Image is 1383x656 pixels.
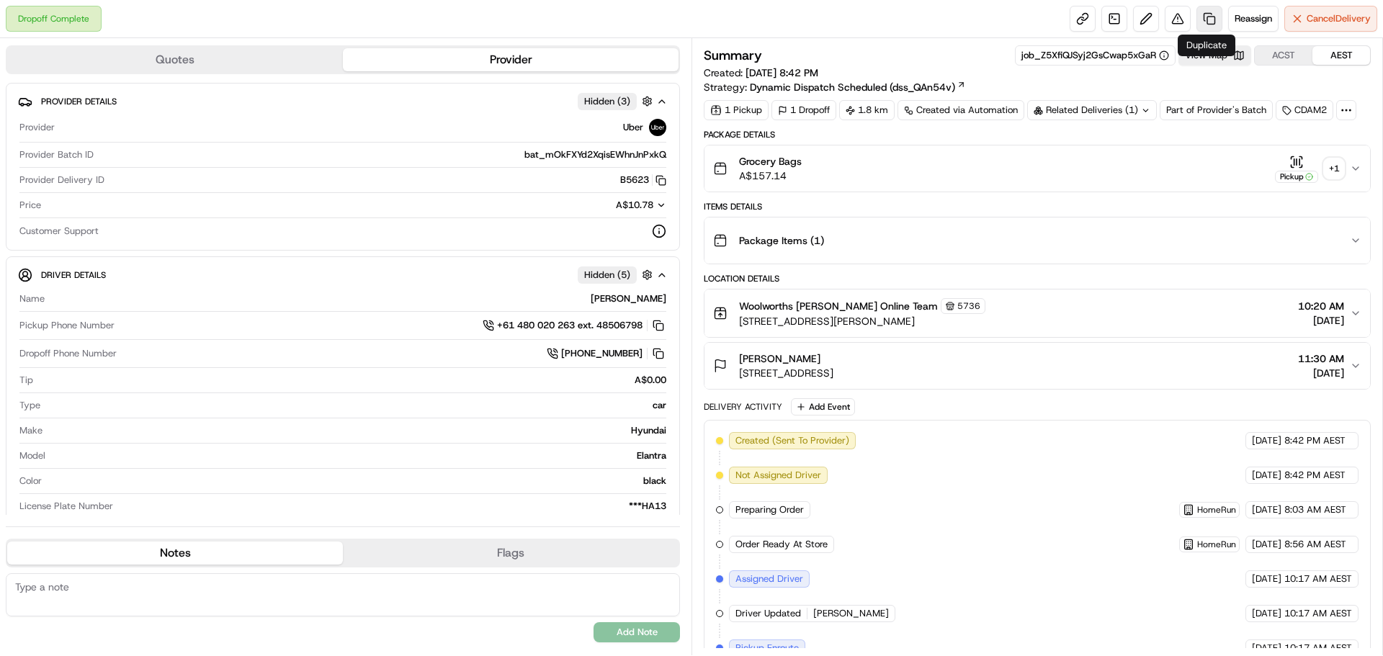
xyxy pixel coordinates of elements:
[735,469,821,482] span: Not Assigned Driver
[1252,642,1281,655] span: [DATE]
[739,169,802,183] span: A$157.14
[1228,6,1279,32] button: Reassign
[771,100,836,120] div: 1 Dropoff
[750,80,966,94] a: Dynamic Dispatch Scheduled (dss_QAn54v)
[19,500,113,513] span: License Plate Number
[704,201,1371,212] div: Items Details
[547,346,666,361] a: [PHONE_NUMBER]
[704,343,1370,389] button: [PERSON_NAME][STREET_ADDRESS]11:30 AM[DATE]
[898,100,1024,120] a: Created via Automation
[1276,100,1333,120] div: CDAM2
[1235,12,1272,25] span: Reassign
[746,66,818,79] span: [DATE] 8:42 PM
[483,318,666,333] a: +61 480 020 263 ext. 48506798
[1178,35,1235,56] div: Duplicate
[623,121,643,134] span: Uber
[1284,469,1346,482] span: 8:42 PM AEST
[19,319,115,332] span: Pickup Phone Number
[1284,6,1377,32] button: CancelDelivery
[735,572,803,585] span: Assigned Driver
[51,449,666,462] div: Elantra
[1307,12,1371,25] span: Cancel Delivery
[704,289,1370,337] button: Woolworths [PERSON_NAME] Online Team5736[STREET_ADDRESS][PERSON_NAME]10:20 AM[DATE]
[1284,642,1352,655] span: 10:17 AM AEST
[1298,299,1344,313] span: 10:20 AM
[19,174,104,187] span: Provider Delivery ID
[1252,469,1281,482] span: [DATE]
[1298,351,1344,366] span: 11:30 AM
[750,80,955,94] span: Dynamic Dispatch Scheduled (dss_QAn54v)
[343,542,679,565] button: Flags
[616,199,653,211] span: A$10.78
[50,292,666,305] div: [PERSON_NAME]
[343,48,679,71] button: Provider
[704,129,1371,140] div: Package Details
[578,266,656,284] button: Hidden (5)
[791,398,855,415] button: Add Event
[1255,46,1312,65] button: ACST
[7,542,343,565] button: Notes
[41,96,117,107] span: Provider Details
[41,269,106,281] span: Driver Details
[19,225,99,238] span: Customer Support
[578,92,656,110] button: Hidden (3)
[1298,313,1344,328] span: [DATE]
[704,49,762,62] h3: Summary
[739,299,938,313] span: Woolworths [PERSON_NAME] Online Team
[18,89,668,113] button: Provider DetailsHidden (3)
[19,399,40,412] span: Type
[19,347,117,360] span: Dropoff Phone Number
[1275,171,1318,183] div: Pickup
[1252,607,1281,620] span: [DATE]
[1284,607,1352,620] span: 10:17 AM AEST
[620,174,666,187] button: B5623
[739,233,824,248] span: Package Items ( 1 )
[1252,538,1281,551] span: [DATE]
[1284,434,1346,447] span: 8:42 PM AEST
[1275,155,1318,183] button: Pickup
[649,119,666,136] img: uber-new-logo.jpeg
[704,80,966,94] div: Strategy:
[540,199,666,212] button: A$10.78
[19,424,42,437] span: Make
[1021,49,1169,62] div: job_Z5XfiQJSyj2GsCwap5xGaR
[19,199,41,212] span: Price
[704,145,1370,192] button: Grocery BagsA$157.14Pickup+1
[584,269,630,282] span: Hidden ( 5 )
[1284,503,1346,516] span: 8:03 AM AEST
[18,263,668,287] button: Driver DetailsHidden (5)
[704,273,1371,284] div: Location Details
[739,154,802,169] span: Grocery Bags
[19,449,45,462] span: Model
[19,148,94,161] span: Provider Batch ID
[561,347,643,360] span: [PHONE_NUMBER]
[1284,538,1346,551] span: 8:56 AM AEST
[1312,46,1370,65] button: AEST
[813,607,889,620] span: [PERSON_NAME]
[735,434,849,447] span: Created (Sent To Provider)
[1324,158,1344,179] div: + 1
[39,374,666,387] div: A$0.00
[46,399,666,412] div: car
[704,401,782,413] div: Delivery Activity
[1284,572,1352,585] span: 10:17 AM AEST
[48,424,666,437] div: Hyundai
[1197,504,1236,516] span: HomeRun
[19,292,45,305] span: Name
[704,217,1370,264] button: Package Items (1)
[7,48,343,71] button: Quotes
[48,475,666,487] div: black
[957,300,980,312] span: 5736
[704,66,818,80] span: Created:
[19,475,42,487] span: Color
[704,100,769,120] div: 1 Pickup
[735,538,828,551] span: Order Ready At Store
[739,366,833,380] span: [STREET_ADDRESS]
[739,314,985,328] span: [STREET_ADDRESS][PERSON_NAME]
[735,607,801,620] span: Driver Updated
[19,374,33,387] span: Tip
[1298,366,1344,380] span: [DATE]
[524,148,666,161] span: bat_mOkFXYd2XqisEWhnJnPxkQ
